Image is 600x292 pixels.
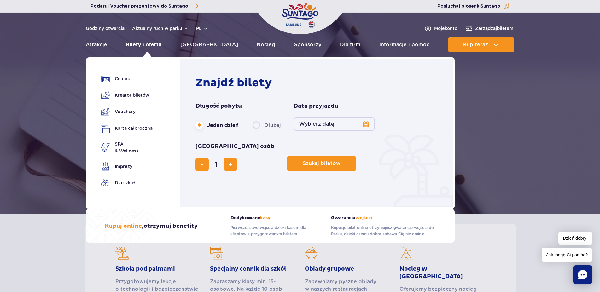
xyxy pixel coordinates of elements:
[209,157,224,172] input: liczba biletów
[132,26,189,31] button: Aktualny ruch w parku
[105,222,198,230] h3: , otrzymuj benefity
[355,215,372,220] span: wejścia
[260,215,271,220] span: kasy
[101,91,153,100] a: Kreator biletów
[86,37,107,52] a: Atrakcje
[195,102,242,110] span: Długość pobytu
[463,42,488,48] span: Kup teraz
[424,25,457,32] a: Mojekonto
[294,102,338,110] span: Data przyjazdu
[195,143,274,150] span: [GEOGRAPHIC_DATA] osób
[287,156,356,171] button: Szukaj biletów
[253,118,281,132] label: Dłużej
[448,37,514,52] button: Kup teraz
[573,265,592,284] div: Chat
[303,161,341,166] span: Szukaj biletów
[195,102,441,171] form: Planowanie wizyty w Park of Poland
[101,124,153,133] a: Karta całoroczna
[230,215,322,220] strong: Dedykowane
[340,37,360,52] a: Dla firm
[115,140,138,154] span: SPA & Wellness
[434,25,457,31] span: Moje konto
[331,215,436,220] strong: Gwarancja
[196,25,208,31] button: pl
[195,76,272,90] strong: Znajdź bilety
[230,225,322,237] p: Pierwszeństwo wejścia dzięki kasom dla klientów z przygotowanym biletem.
[257,37,275,52] a: Nocleg
[101,178,153,187] a: Dla szkół
[86,25,125,31] a: Godziny otwarcia
[465,25,515,32] a: Zarządzajbiletami
[475,25,515,31] span: Zarządzaj biletami
[558,232,592,245] span: Dzień dobry!
[101,107,153,116] a: Vouchery
[195,158,209,171] button: usuń bilet
[224,158,237,171] button: dodaj bilet
[379,37,429,52] a: Informacje i pomoc
[126,37,161,52] a: Bilety i oferta
[180,37,238,52] a: [GEOGRAPHIC_DATA]
[101,140,153,154] a: SPA& Wellness
[294,37,321,52] a: Sponsorzy
[101,74,153,83] a: Cennik
[101,162,153,171] a: Imprezy
[331,225,436,237] p: Kupując bilet online otrzymujesz gwarancję wejścia do Parku, dzięki czemu dobra zabawa Cię nie om...
[105,222,142,230] span: Kupuj online
[294,117,375,131] button: Wybierz datę
[542,248,592,262] span: Jak mogę Ci pomóc?
[195,118,239,132] label: Jeden dzień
